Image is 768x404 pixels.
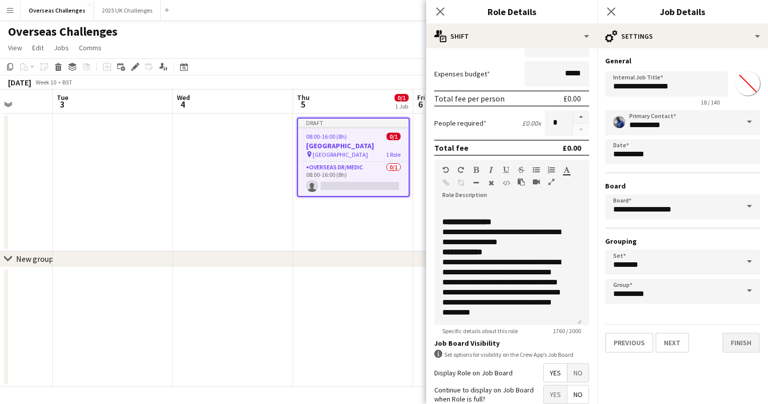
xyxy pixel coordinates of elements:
[605,181,760,190] h3: Board
[426,24,597,48] div: Shift
[518,166,525,174] button: Strikethrough
[55,98,68,110] span: 3
[457,166,464,174] button: Redo
[298,141,409,150] h3: [GEOGRAPHIC_DATA]
[655,333,689,353] button: Next
[434,339,589,348] h3: Job Board Visibility
[79,43,102,52] span: Comms
[488,179,495,187] button: Clear Formatting
[387,133,401,140] span: 0/1
[175,98,190,110] span: 4
[298,119,409,127] div: Draft
[297,93,310,102] span: Thu
[33,78,58,86] span: Week 10
[8,77,31,87] div: [DATE]
[522,119,541,128] div: £0.00 x
[426,5,597,18] h3: Role Details
[434,385,543,403] label: Continue to display on Job Board when Role is full?
[693,98,728,106] span: 18 / 140
[563,93,581,104] div: £0.00
[4,41,26,54] a: View
[605,333,653,353] button: Previous
[8,24,118,39] h1: Overseas Challenges
[21,1,94,20] button: Overseas Challenges
[94,1,161,20] button: 2025 UK Challenges
[298,162,409,196] app-card-role: Overseas Dr/Medic0/108:00-16:00 (8h)
[434,93,505,104] div: Total fee per person
[567,364,589,382] span: No
[57,93,68,102] span: Tue
[533,166,540,174] button: Unordered List
[434,143,468,153] div: Total fee
[472,179,479,187] button: Horizontal Line
[545,327,589,335] span: 1760 / 2000
[573,111,589,124] button: Increase
[296,98,310,110] span: 5
[597,5,768,18] h3: Job Details
[562,143,581,153] div: £0.00
[434,350,589,359] div: Set options for visibility on the Crew App’s Job Board
[544,385,567,403] span: Yes
[54,43,69,52] span: Jobs
[306,133,347,140] span: 08:00-16:00 (8h)
[313,151,368,158] span: [GEOGRAPHIC_DATA]
[434,69,490,78] label: Expenses budget
[544,364,567,382] span: Yes
[567,385,589,403] span: No
[386,151,401,158] span: 1 Role
[488,166,495,174] button: Italic
[75,41,106,54] a: Comms
[605,56,760,65] h3: General
[395,94,409,102] span: 0/1
[32,43,44,52] span: Edit
[472,166,479,174] button: Bold
[503,166,510,174] button: Underline
[297,118,410,197] app-job-card: Draft08:00-16:00 (8h)0/1[GEOGRAPHIC_DATA] [GEOGRAPHIC_DATA]1 RoleOverseas Dr/Medic0/108:00-16:00 ...
[722,333,760,353] button: Finish
[548,178,555,186] button: Fullscreen
[177,93,190,102] span: Wed
[417,93,425,102] span: Fri
[395,103,408,110] div: 1 Job
[16,254,53,264] div: New group
[605,237,760,246] h3: Grouping
[416,98,425,110] span: 6
[533,178,540,186] button: Insert video
[518,178,525,186] button: Paste as plain text
[50,41,73,54] a: Jobs
[8,43,22,52] span: View
[434,119,487,128] label: People required
[28,41,48,54] a: Edit
[503,179,510,187] button: HTML Code
[442,166,449,174] button: Undo
[548,166,555,174] button: Ordered List
[434,327,526,335] span: Specific details about this role
[563,166,570,174] button: Text Color
[434,368,513,377] label: Display Role on Job Board
[62,78,72,86] div: BST
[597,24,768,48] div: Settings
